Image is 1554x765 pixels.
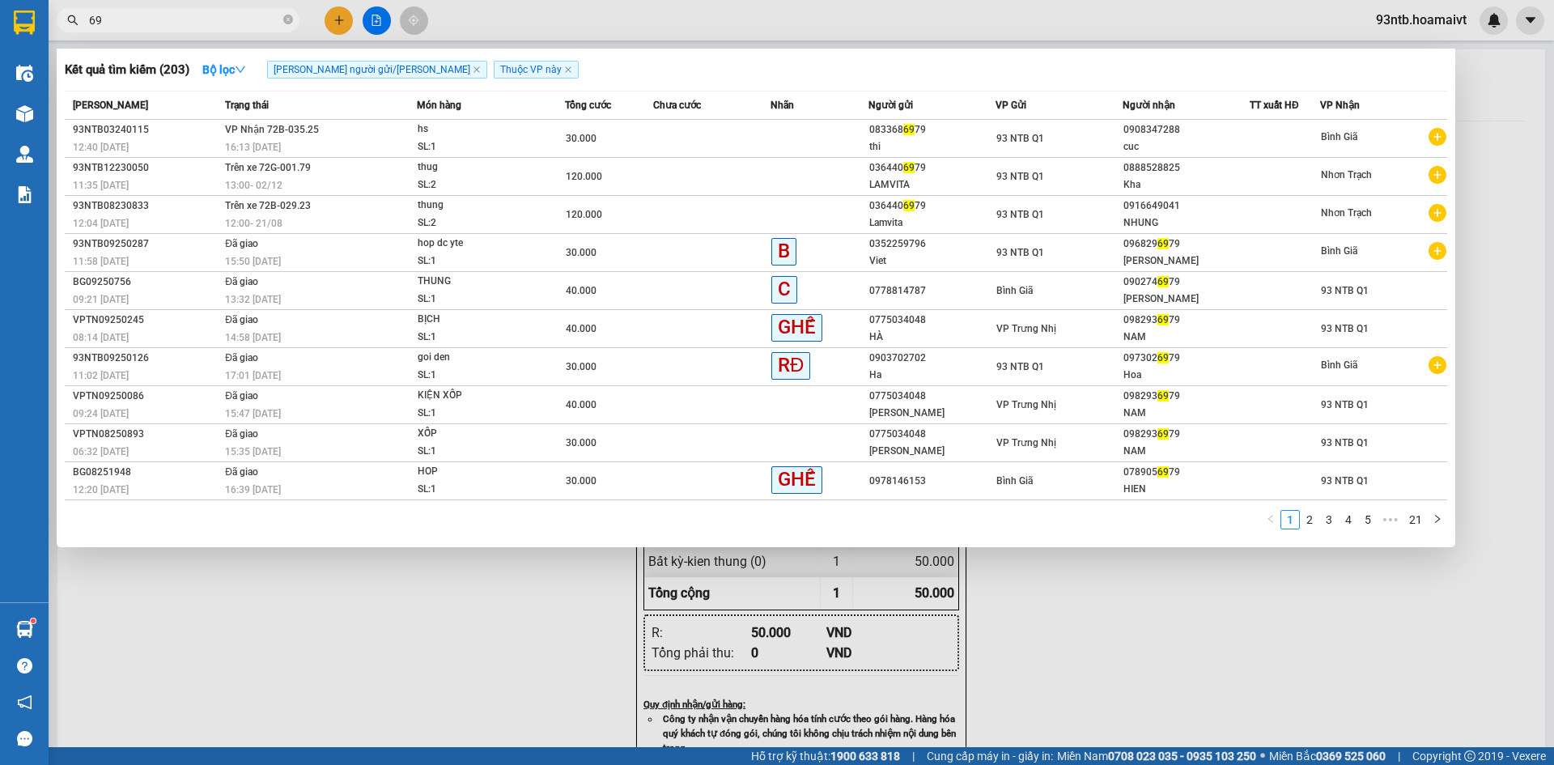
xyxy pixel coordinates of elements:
span: 40.000 [566,285,597,296]
div: [PERSON_NAME] [1123,291,1249,308]
div: 0775034048 [869,312,995,329]
div: 93NTB09250287 [73,236,220,253]
div: 078905 79 [1123,464,1249,481]
span: Bình Giã [996,285,1033,296]
div: KIỆN XỐP [418,387,539,405]
span: [PERSON_NAME] [73,100,148,111]
span: plus-circle [1429,166,1446,184]
span: 30.000 [566,361,597,372]
span: 09:21 [DATE] [73,294,129,305]
h3: Kết quả tìm kiếm ( 203 ) [65,62,189,79]
span: left [1266,514,1276,524]
div: 096829 79 [1123,236,1249,253]
span: VP Trưng Nhị [996,437,1056,448]
span: 08:14 [DATE] [73,332,129,343]
span: close [564,66,572,74]
div: 036440 79 [869,198,995,215]
span: plus-circle [1429,242,1446,260]
div: THUNG [418,273,539,291]
li: 3 [1319,510,1339,529]
span: Trên xe 72G-001.79 [225,162,311,173]
span: 69 [1157,390,1169,402]
div: [PERSON_NAME] [869,405,995,422]
span: 69 [1157,466,1169,478]
span: 17:01 [DATE] [225,370,281,381]
span: question-circle [17,658,32,674]
span: 120.000 [566,209,602,220]
div: Hoa [1123,367,1249,384]
div: 93NTB03240115 [73,121,220,138]
span: 12:20 [DATE] [73,484,129,495]
div: loc [138,33,252,53]
img: warehouse-icon [16,65,33,82]
div: SL: 1 [418,253,539,270]
span: 16:13 [DATE] [225,142,281,153]
sup: 1 [31,618,36,623]
div: VPTN08250893 [73,426,220,443]
div: LAMVITA [869,176,995,193]
span: Trên xe 72B-029.23 [225,200,311,211]
span: 93 NTB Q1 [996,209,1044,220]
div: 083368 79 [869,121,995,138]
span: 14:58 [DATE] [225,332,281,343]
span: Nhơn Trạch [1321,207,1372,219]
span: 15:35 [DATE] [225,446,281,457]
div: HOP [418,463,539,481]
span: 15:50 [DATE] [225,256,281,267]
span: 11:02 [DATE] [73,370,129,381]
span: 12:00 - 21/08 [225,218,282,229]
div: NAM [1123,443,1249,460]
span: GHẾ [771,314,822,341]
span: search [67,15,79,26]
div: 0916649041 [1123,198,1249,215]
span: 69 [1157,428,1169,440]
div: HÀ [869,329,995,346]
span: Đã giao [225,466,258,478]
div: [PERSON_NAME] [869,443,995,460]
button: Bộ lọcdown [189,57,259,83]
div: 0908999839 [14,53,127,75]
span: 11:35 [DATE] [73,180,129,191]
span: 69 [1157,238,1169,249]
span: plus-circle [1429,356,1446,374]
span: 120.000 [566,171,602,182]
span: Đã giao [225,238,258,249]
div: BỊCH [418,311,539,329]
span: message [17,731,32,746]
img: logo-vxr [14,11,35,35]
span: 13:32 [DATE] [225,294,281,305]
a: 1 [1281,511,1299,529]
div: 50.000 [12,85,129,104]
div: hop dc yte [418,235,539,253]
div: SL: 1 [418,481,539,499]
div: Lamvita [869,215,995,232]
span: plus-circle [1429,128,1446,146]
div: Ha [869,367,995,384]
span: 93 NTB Q1 [996,133,1044,144]
span: RĐ [771,352,810,379]
div: HIEN [1123,481,1249,498]
span: Người gửi [868,100,913,111]
span: plus-circle [1429,204,1446,222]
div: goi den [418,349,539,367]
button: left [1261,510,1280,529]
div: SL: 1 [418,443,539,461]
div: thi [869,138,995,155]
a: 2 [1301,511,1318,529]
span: 93 NTB Q1 [1321,285,1369,296]
span: Bình Giã [996,475,1033,487]
div: 098293 79 [1123,312,1249,329]
li: Previous Page [1261,510,1280,529]
li: Next Page [1428,510,1447,529]
span: VP Nhận 72B-035.25 [225,124,319,135]
span: 30.000 [566,437,597,448]
div: thung [418,197,539,215]
span: 69 [903,200,915,211]
span: Nhãn [771,100,794,111]
div: SL: 1 [418,329,539,346]
div: 0778814787 [869,283,995,300]
span: 30.000 [566,133,597,144]
li: Next 5 Pages [1378,510,1403,529]
div: 93NTB12230050 [73,159,220,176]
span: 93 NTB Q1 [996,171,1044,182]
